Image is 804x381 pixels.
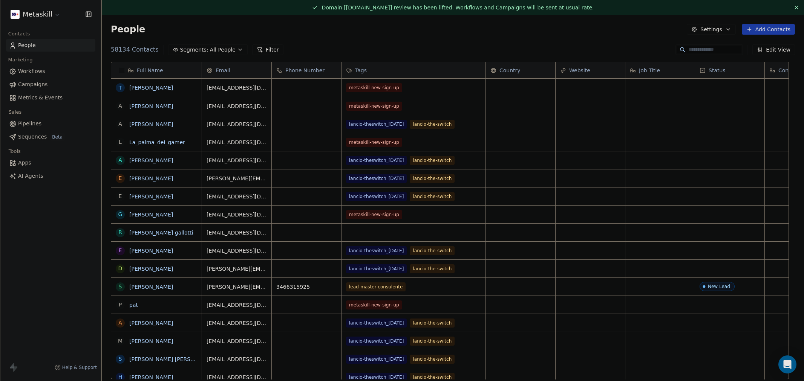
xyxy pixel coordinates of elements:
span: Help & Support [62,364,97,370]
span: lancio-theswitch_[DATE] [346,264,407,273]
span: Email [216,67,230,74]
a: Apps [6,157,95,169]
span: [EMAIL_ADDRESS][DOMAIN_NAME] [207,301,267,309]
span: Sales [5,107,25,118]
a: [PERSON_NAME] [129,266,173,272]
a: La_palma_dei_gamer [129,139,185,145]
span: [PERSON_NAME][EMAIL_ADDRESS][DOMAIN_NAME] [207,283,267,291]
span: Website [569,67,590,74]
span: lancio-the-switch [410,355,455,364]
a: [PERSON_NAME] gallotti [129,230,193,236]
span: [EMAIL_ADDRESS][DOMAIN_NAME] [207,247,267,255]
span: lancio-the-switch [410,246,455,255]
button: Filter [252,44,283,55]
div: Full Name [111,62,202,78]
div: grid [111,79,202,379]
span: lancio-theswitch_[DATE] [346,120,407,129]
span: 58134 Contacts [111,45,159,54]
span: [PERSON_NAME][EMAIL_ADDRESS][DOMAIN_NAME] [207,175,267,182]
span: [EMAIL_ADDRESS][DOMAIN_NAME] [207,157,267,164]
span: lancio-theswitch_[DATE] [346,156,407,165]
span: All People [210,46,236,54]
span: lancio-the-switch [410,319,455,328]
span: AI Agents [18,172,43,180]
a: pat [129,302,138,308]
span: metaskill-new-sign-up [346,138,402,147]
span: Status [709,67,726,74]
span: [PERSON_NAME][EMAIL_ADDRESS][PERSON_NAME][DOMAIN_NAME] [207,265,267,273]
span: lancio-theswitch_[DATE] [346,355,407,364]
a: [PERSON_NAME] [129,212,173,218]
span: Sequences [18,133,47,141]
span: Workflows [18,67,45,75]
span: Marketing [5,54,36,66]
span: lancio-the-switch [410,174,455,183]
div: S [119,355,122,363]
a: Campaigns [6,78,95,91]
span: [EMAIL_ADDRESS][DOMAIN_NAME] [207,84,267,91]
div: Country [486,62,555,78]
a: [PERSON_NAME] [129,374,173,380]
span: Country [499,67,521,74]
div: A [118,102,122,110]
div: Tags [342,62,485,78]
span: lancio-the-switch [410,156,455,165]
div: M [118,337,123,345]
span: [EMAIL_ADDRESS][DOMAIN_NAME] [207,373,267,381]
div: G [118,210,123,218]
span: metaskill-new-sign-up [346,83,402,92]
span: [EMAIL_ADDRESS][DOMAIN_NAME] [207,211,267,218]
span: lancio-the-switch [410,192,455,201]
div: New Lead [708,284,730,289]
button: Settings [687,24,735,35]
span: [EMAIL_ADDRESS][DOMAIN_NAME] [207,120,267,128]
div: H [118,373,123,381]
span: lancio-theswitch_[DATE] [346,174,407,183]
a: Help & Support [55,364,97,370]
a: AI Agents [6,170,95,182]
span: Full Name [137,67,163,74]
span: metaskill-new-sign-up [346,102,402,111]
span: People [111,24,145,35]
div: Website [556,62,625,78]
span: Phone Number [285,67,325,74]
span: lancio-the-switch [410,120,455,129]
span: [EMAIL_ADDRESS][DOMAIN_NAME] [207,139,267,146]
div: R [118,229,122,236]
div: A [118,120,122,128]
span: [EMAIL_ADDRESS][DOMAIN_NAME] [207,319,267,327]
span: [EMAIL_ADDRESS][DOMAIN_NAME] [207,229,267,236]
a: [PERSON_NAME] [129,284,173,290]
a: [PERSON_NAME] [129,121,173,127]
span: lead-master-consulente [346,282,406,291]
div: E [119,192,122,200]
div: L [119,138,122,146]
span: Job Title [639,67,660,74]
span: Beta [50,133,65,141]
a: [PERSON_NAME] [PERSON_NAME] [129,356,219,362]
span: 3466315925 [276,283,337,291]
span: lancio-the-switch [410,337,455,346]
a: [PERSON_NAME] [129,103,173,109]
span: metaskill-new-sign-up [346,210,402,219]
span: lancio-theswitch_[DATE] [346,319,407,328]
a: [PERSON_NAME] [129,194,173,200]
div: Open Intercom Messenger [778,355,796,373]
div: Email [202,62,271,78]
button: Add Contacts [742,24,795,35]
div: Status [695,62,764,78]
span: Domain [[DOMAIN_NAME]] review has been lifted. Workflows and Campaigns will be sent at usual rate. [322,5,594,11]
div: Phone Number [272,62,341,78]
a: [PERSON_NAME] [129,248,173,254]
a: [PERSON_NAME] [129,157,173,163]
span: [EMAIL_ADDRESS][DOMAIN_NAME] [207,355,267,363]
div: T [119,84,122,92]
span: Tags [355,67,367,74]
span: [EMAIL_ADDRESS][DOMAIN_NAME] [207,337,267,345]
a: SequencesBeta [6,131,95,143]
span: [EMAIL_ADDRESS][DOMAIN_NAME] [207,102,267,110]
button: Metaskill [9,8,62,21]
span: Metaskill [23,9,52,19]
button: Edit View [752,44,795,55]
a: People [6,39,95,52]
